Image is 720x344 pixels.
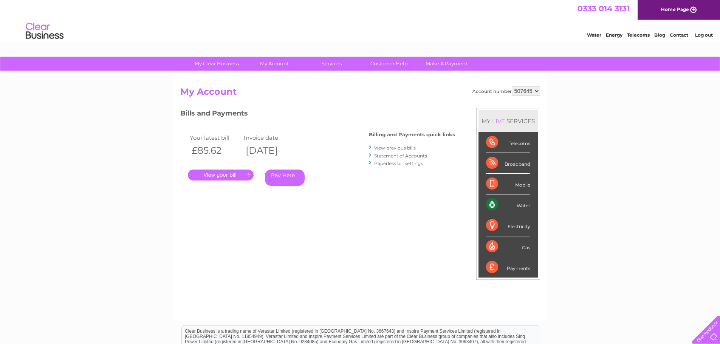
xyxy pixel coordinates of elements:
[670,32,688,38] a: Contact
[491,117,506,125] div: LIVE
[415,57,478,71] a: Make A Payment
[188,170,254,180] a: .
[486,194,530,215] div: Water
[186,57,248,71] a: My Clear Business
[486,215,530,236] div: Electricity
[486,174,530,194] div: Mobile
[188,133,242,143] td: Your latest bill
[478,110,538,132] div: MY SERVICES
[374,160,423,166] a: Paperless bill settings
[374,145,416,151] a: View previous bills
[695,32,713,38] a: Log out
[242,133,296,143] td: Invoice date
[182,4,539,37] div: Clear Business is a trading name of Verastar Limited (registered in [GEOGRAPHIC_DATA] No. 3667643...
[578,4,630,13] a: 0333 014 3131
[242,143,296,158] th: [DATE]
[472,86,540,96] div: Account number
[188,143,242,158] th: £85.62
[300,57,363,71] a: Services
[25,20,64,43] img: logo.png
[486,153,530,174] div: Broadband
[374,153,427,159] a: Statement of Accounts
[180,86,540,101] h2: My Account
[486,236,530,257] div: Gas
[486,132,530,153] div: Telecoms
[180,108,455,121] h3: Bills and Payments
[358,57,420,71] a: Customer Help
[606,32,622,38] a: Energy
[369,132,455,137] h4: Billing and Payments quick links
[627,32,650,38] a: Telecoms
[587,32,601,38] a: Water
[243,57,305,71] a: My Account
[654,32,665,38] a: Blog
[265,170,305,186] a: Pay Here
[486,257,530,278] div: Payments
